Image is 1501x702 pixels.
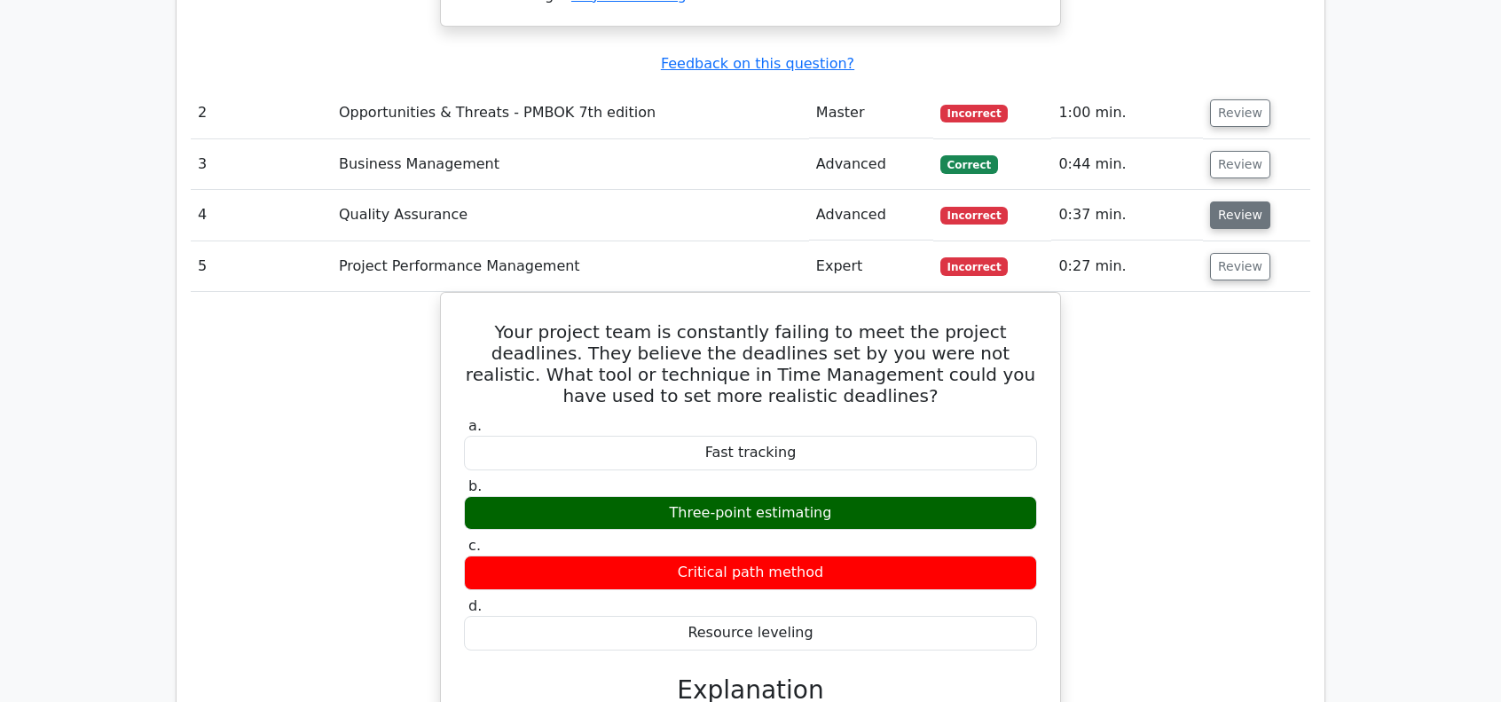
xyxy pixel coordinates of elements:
[191,139,332,190] td: 3
[1210,253,1270,280] button: Review
[464,436,1037,470] div: Fast tracking
[191,88,332,138] td: 2
[1051,190,1203,241] td: 0:37 min.
[332,88,809,138] td: Opportunities & Threats - PMBOK 7th edition
[661,55,854,72] a: Feedback on this question?
[940,105,1009,122] span: Incorrect
[464,616,1037,651] div: Resource leveling
[464,496,1037,531] div: Three-point estimating
[940,155,998,173] span: Correct
[468,417,482,434] span: a.
[191,241,332,292] td: 5
[468,597,482,614] span: d.
[191,190,332,241] td: 4
[1210,99,1270,127] button: Review
[468,537,481,554] span: c.
[809,241,933,292] td: Expert
[468,477,482,494] span: b.
[809,139,933,190] td: Advanced
[809,190,933,241] td: Advanced
[332,139,809,190] td: Business Management
[462,321,1039,406] h5: Your project team is constantly failing to meet the project deadlines. They believe the deadlines...
[809,88,933,138] td: Master
[1051,241,1203,292] td: 0:27 min.
[332,190,809,241] td: Quality Assurance
[940,257,1009,275] span: Incorrect
[1051,139,1203,190] td: 0:44 min.
[464,556,1037,590] div: Critical path method
[940,207,1009,225] span: Incorrect
[332,241,809,292] td: Project Performance Management
[1210,151,1270,178] button: Review
[1051,88,1203,138] td: 1:00 min.
[1210,201,1270,229] button: Review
